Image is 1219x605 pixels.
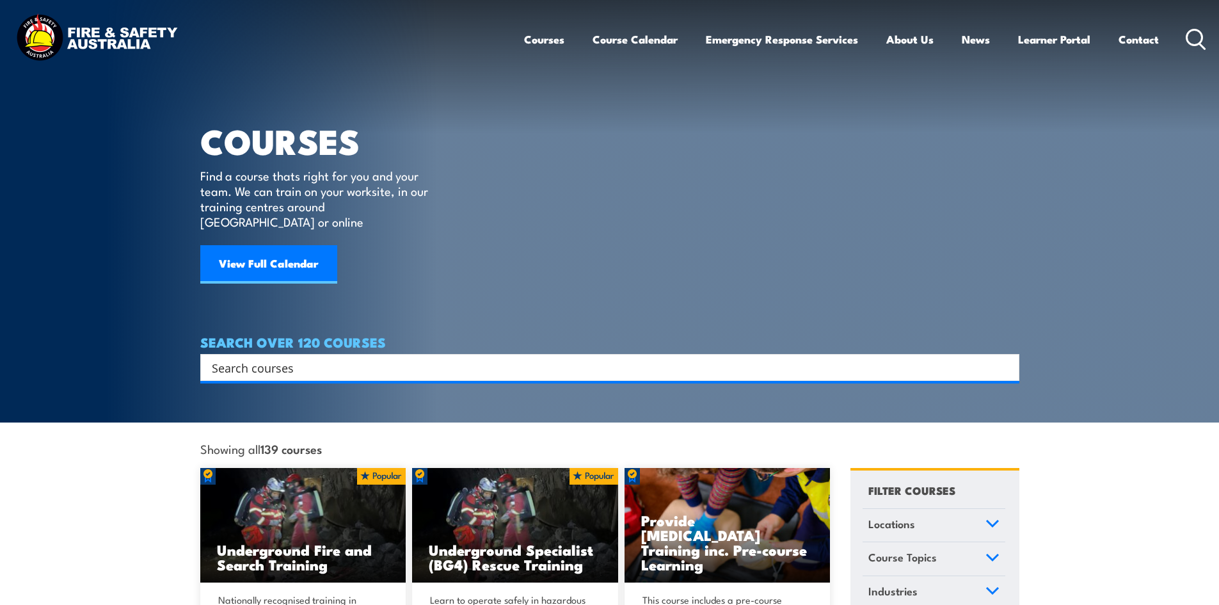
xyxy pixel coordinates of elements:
a: Provide [MEDICAL_DATA] Training inc. Pre-course Learning [625,468,831,583]
input: Search input [212,358,991,377]
span: Industries [868,583,918,600]
span: Course Topics [868,549,937,566]
form: Search form [214,359,994,376]
h4: SEARCH OVER 120 COURSES [200,335,1019,349]
button: Search magnifier button [997,359,1015,376]
h4: FILTER COURSES [868,481,955,499]
a: Locations [863,509,1005,542]
h3: Underground Specialist (BG4) Rescue Training [429,542,602,572]
a: Course Topics [863,542,1005,576]
a: Emergency Response Services [706,22,858,56]
a: Courses [524,22,564,56]
h3: Underground Fire and Search Training [217,542,390,572]
strong: 139 courses [260,440,322,457]
a: Underground Specialist (BG4) Rescue Training [412,468,618,583]
a: About Us [886,22,934,56]
img: Low Voltage Rescue and Provide CPR [625,468,831,583]
a: Underground Fire and Search Training [200,468,406,583]
a: View Full Calendar [200,245,337,284]
a: News [962,22,990,56]
a: Learner Portal [1018,22,1090,56]
h3: Provide [MEDICAL_DATA] Training inc. Pre-course Learning [641,513,814,572]
a: Course Calendar [593,22,678,56]
p: Find a course thats right for you and your team. We can train on your worksite, in our training c... [200,168,434,229]
a: Contact [1119,22,1159,56]
img: Underground mine rescue [200,468,406,583]
img: Underground mine rescue [412,468,618,583]
span: Locations [868,515,915,533]
span: Showing all [200,442,322,455]
h1: COURSES [200,125,447,156]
